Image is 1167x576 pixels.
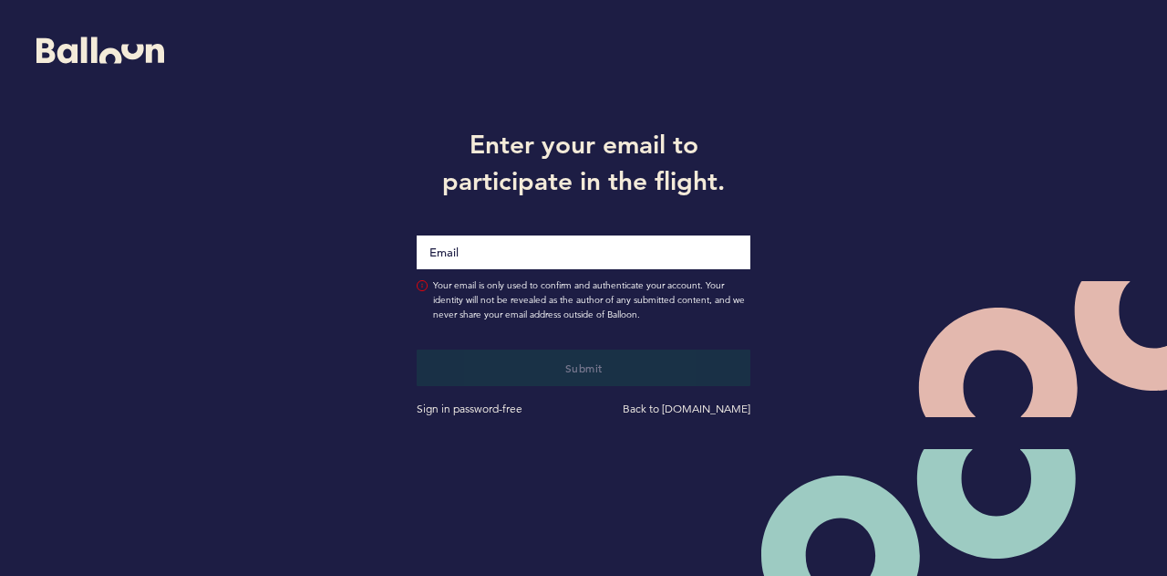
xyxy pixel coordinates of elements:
span: Submit [565,361,603,375]
h1: Enter your email to participate in the flight. [403,126,765,199]
a: Back to [DOMAIN_NAME] [623,402,750,415]
a: Sign in password-free [417,402,522,415]
span: Your email is only used to confirm and authenticate your account. Your identity will not be revea... [433,278,751,322]
input: Email [417,236,751,269]
button: Submit [417,350,751,386]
